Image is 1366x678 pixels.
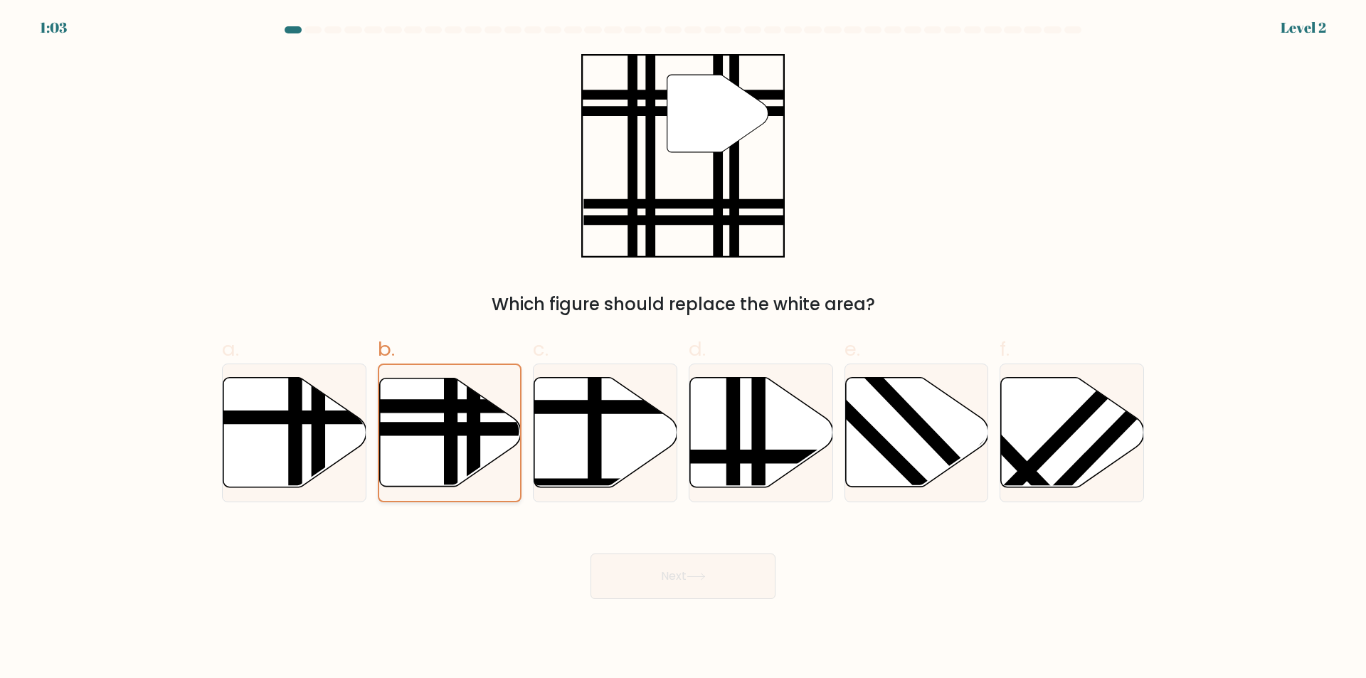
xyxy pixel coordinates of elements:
span: e. [845,335,860,363]
div: Which figure should replace the white area? [231,292,1135,317]
g: " [667,75,768,152]
span: a. [222,335,239,363]
span: c. [533,335,549,363]
span: d. [689,335,706,363]
span: f. [1000,335,1010,363]
button: Next [591,553,775,599]
span: b. [378,335,395,363]
div: Level 2 [1281,17,1326,38]
div: 1:03 [40,17,67,38]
